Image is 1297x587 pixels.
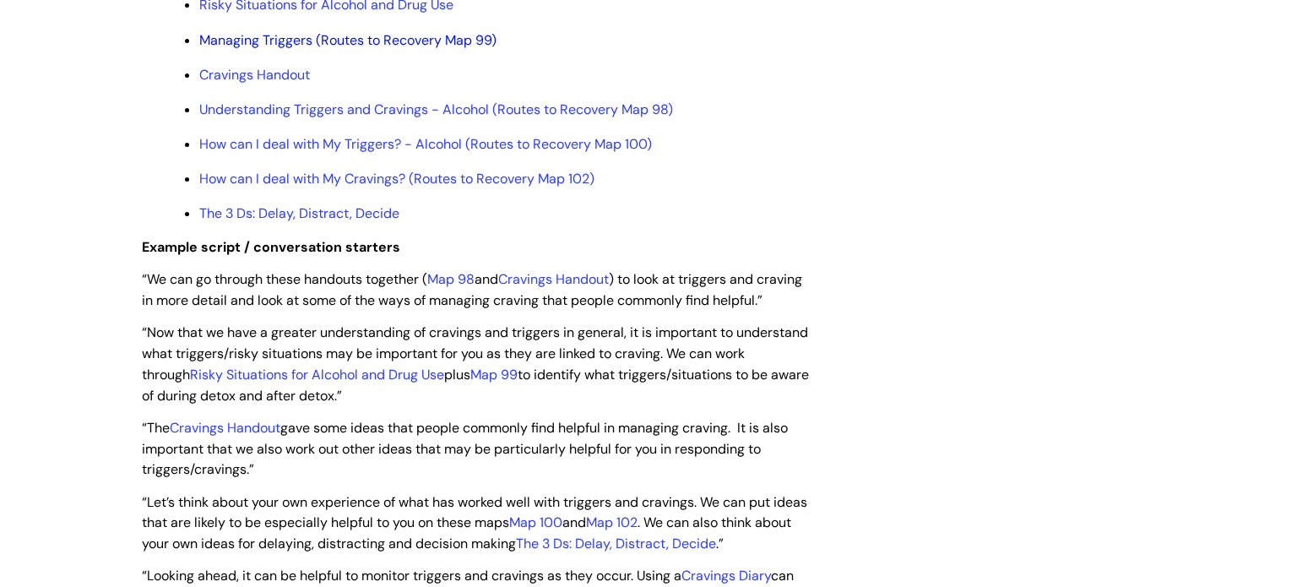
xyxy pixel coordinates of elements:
[199,204,399,222] a: The 3 Ds: Delay, Distract, Decide
[470,366,518,383] a: Map 99
[199,135,652,153] a: How can I deal with My Triggers? - Alcohol (Routes to Recovery Map 100)
[190,366,444,383] a: Risky Situations for Alcohol and Drug Use
[199,170,594,188] a: How can I deal with My Cravings? (Routes to Recovery Map 102)
[142,238,400,256] strong: Example script / conversation starters
[681,567,771,584] a: Cravings Diary
[199,31,497,49] a: Managing Triggers (Routes to Recovery Map 99)
[509,514,562,531] a: Map 100
[142,270,802,309] span: “We can go through these handouts together ( and ) to look at triggers and craving in more detail...
[142,493,807,553] span: “Let’s think about your own experience of what has worked well with triggers and cravings. We can...
[498,270,609,288] a: Cravings Handout
[142,419,788,479] span: “The gave some ideas that people commonly find helpful in managing craving. It is also important ...
[199,66,310,84] a: Cravings Handout
[199,101,673,118] a: Understanding Triggers and Cravings - Alcohol (Routes to Recovery Map 98)
[586,514,638,531] a: Map 102
[427,270,475,288] a: Map 98
[516,535,716,552] a: The 3 Ds: Delay, Distract, Decide
[170,419,280,437] a: Cravings Handout
[142,323,809,404] span: “Now that we have a greater understanding of cravings and triggers in general, it is important to...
